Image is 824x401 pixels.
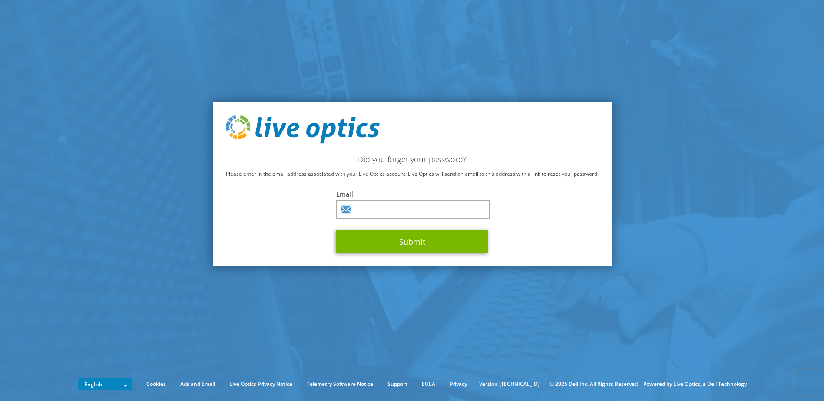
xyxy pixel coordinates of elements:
[174,379,222,389] a: Ads and Email
[545,379,642,389] li: © 2025 Dell Inc. All Rights Reserved
[475,379,544,389] li: Version [TECHNICAL_ID]
[300,379,380,389] a: Telemetry Software Notice
[226,115,380,144] img: live_optics_svg.svg
[336,230,488,253] button: Submit
[226,169,599,179] p: Please enter in the email address associated with your Live Optics account. Live Optics will send...
[226,154,599,164] h2: Did you forget your password?
[415,379,442,389] a: EULA
[381,379,414,389] a: Support
[223,379,299,389] a: Live Optics Privacy Notice
[643,379,747,389] li: Powered by Live Optics, a Dell Technology
[336,190,488,198] label: Email
[140,379,172,389] a: Cookies
[443,379,473,389] a: Privacy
